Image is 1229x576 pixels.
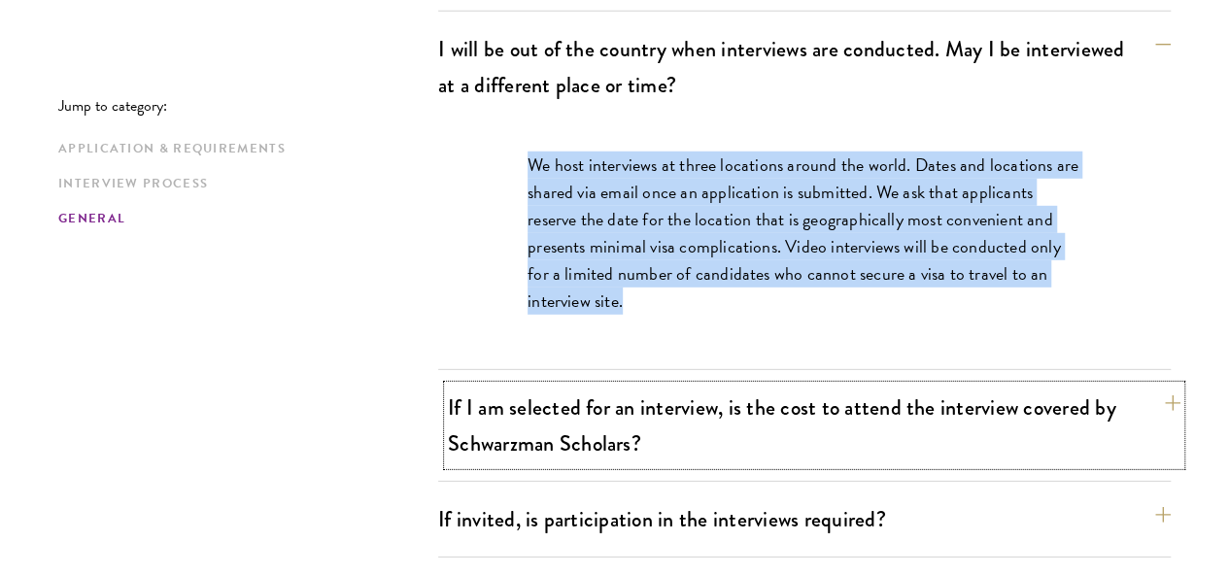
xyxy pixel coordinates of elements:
[58,209,427,229] a: General
[58,174,427,194] a: Interview Process
[438,27,1171,107] button: I will be out of the country when interviews are conducted. May I be interviewed at a different p...
[528,152,1081,315] p: We host interviews at three locations around the world. Dates and locations are shared via email ...
[448,386,1180,465] button: If I am selected for an interview, is the cost to attend the interview covered by Schwarzman Scho...
[58,139,427,159] a: Application & Requirements
[58,97,438,115] p: Jump to category:
[438,497,1171,541] button: If invited, is participation in the interviews required?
